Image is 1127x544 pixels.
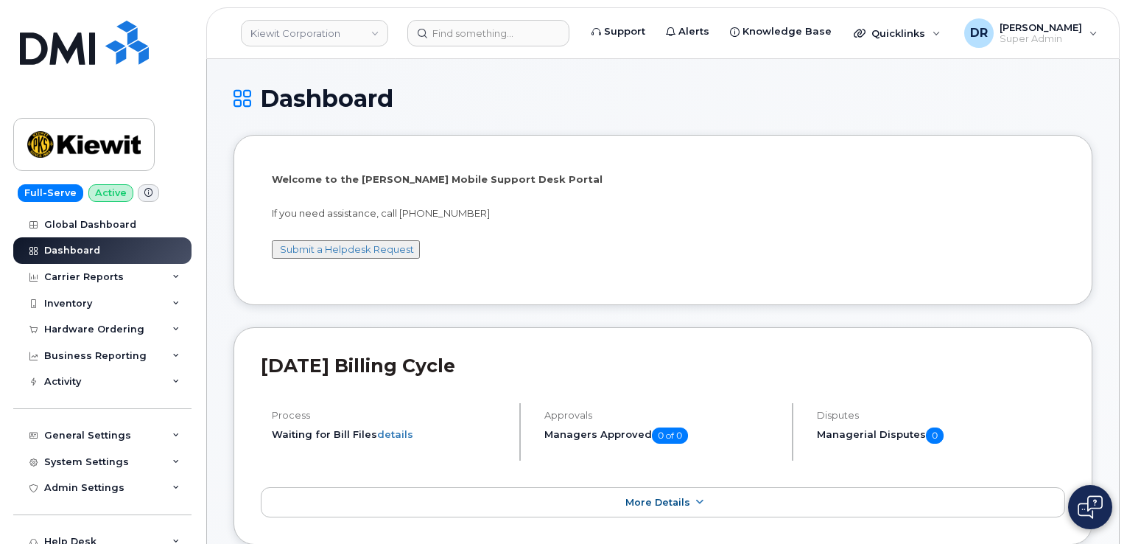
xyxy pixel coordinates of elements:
img: Open chat [1078,495,1103,519]
p: If you need assistance, call [PHONE_NUMBER] [272,206,1054,220]
h4: Approvals [544,410,779,421]
span: More Details [625,497,690,508]
a: details [377,428,413,440]
h4: Process [272,410,507,421]
a: Submit a Helpdesk Request [280,243,414,255]
h4: Disputes [817,410,1065,421]
h5: Managerial Disputes [817,428,1065,444]
h1: Dashboard [234,86,1092,111]
h5: Managers Approved [544,428,779,444]
button: Submit a Helpdesk Request [272,240,420,259]
h2: [DATE] Billing Cycle [261,355,1065,377]
p: Welcome to the [PERSON_NAME] Mobile Support Desk Portal [272,172,1054,186]
li: Waiting for Bill Files [272,428,507,442]
span: 0 [926,428,944,444]
span: 0 of 0 [652,428,688,444]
